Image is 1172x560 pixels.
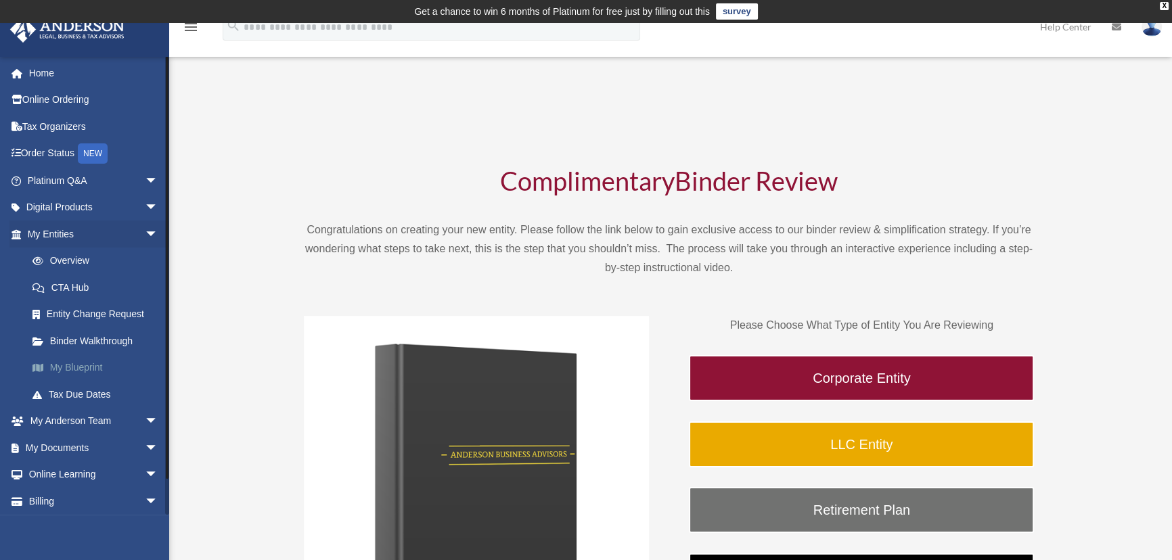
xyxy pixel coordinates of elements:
[675,165,838,196] span: Binder Review
[183,24,199,35] a: menu
[689,355,1034,401] a: Corporate Entity
[500,165,675,196] span: Complimentary
[145,461,172,489] span: arrow_drop_down
[9,140,179,168] a: Order StatusNEW
[716,3,758,20] a: survey
[9,461,179,488] a: Online Learningarrow_drop_down
[9,167,179,194] a: Platinum Q&Aarrow_drop_down
[145,220,172,248] span: arrow_drop_down
[689,316,1034,335] p: Please Choose What Type of Entity You Are Reviewing
[19,327,172,354] a: Binder Walkthrough
[9,87,179,114] a: Online Ordering
[19,354,179,381] a: My Blueprint
[9,194,179,221] a: Digital Productsarrow_drop_down
[689,421,1034,467] a: LLC Entity
[19,274,179,301] a: CTA Hub
[9,408,179,435] a: My Anderson Teamarrow_drop_down
[9,434,179,461] a: My Documentsarrow_drop_down
[9,113,179,140] a: Tax Organizers
[19,301,179,328] a: Entity Change Request
[145,434,172,462] span: arrow_drop_down
[19,381,179,408] a: Tax Due Dates
[1142,17,1162,37] img: User Pic
[183,19,199,35] i: menu
[414,3,710,20] div: Get a chance to win 6 months of Platinum for free just by filling out this
[9,60,179,87] a: Home
[19,248,179,275] a: Overview
[145,488,172,515] span: arrow_drop_down
[9,220,179,248] a: My Entitiesarrow_drop_down
[9,515,179,542] a: Events Calendar
[145,167,172,195] span: arrow_drop_down
[689,487,1034,533] a: Retirement Plan
[145,194,172,222] span: arrow_drop_down
[1160,2,1169,10] div: close
[9,488,179,515] a: Billingarrow_drop_down
[145,408,172,436] span: arrow_drop_down
[6,16,129,43] img: Anderson Advisors Platinum Portal
[226,18,241,33] i: search
[78,143,108,164] div: NEW
[304,220,1035,277] p: Congratulations on creating your new entity. Please follow the link below to gain exclusive acces...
